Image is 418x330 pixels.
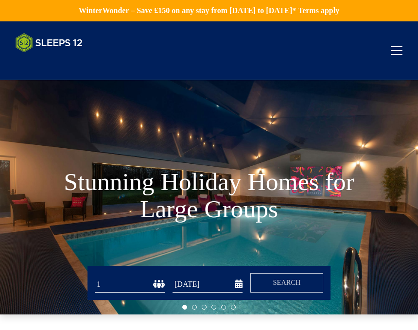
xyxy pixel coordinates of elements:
input: Arrival Date [173,277,243,293]
img: Sleeps 12 [16,33,83,52]
iframe: Customer reviews powered by Trustpilot [11,58,113,67]
h1: Stunning Holiday Homes for Large Groups [63,149,355,243]
span: Search [273,278,301,286]
button: Search [250,273,323,293]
